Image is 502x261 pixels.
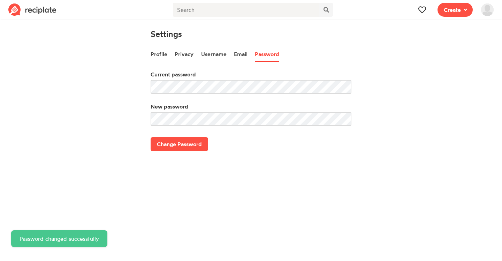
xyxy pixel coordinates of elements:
a: Password [255,47,279,62]
img: User's avatar [481,3,494,16]
a: Username [201,47,227,62]
button: Create [438,3,473,17]
a: Email [234,47,248,62]
input: Search [173,3,319,17]
label: New password [151,102,351,111]
span: Create [444,6,461,14]
div: Password changed successfully [20,234,99,243]
a: Profile [151,47,167,62]
h4: Settings [151,29,351,39]
button: Change Password [151,137,208,151]
a: Privacy [175,47,193,62]
img: Reciplate [8,3,56,16]
label: Current password [151,70,351,79]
